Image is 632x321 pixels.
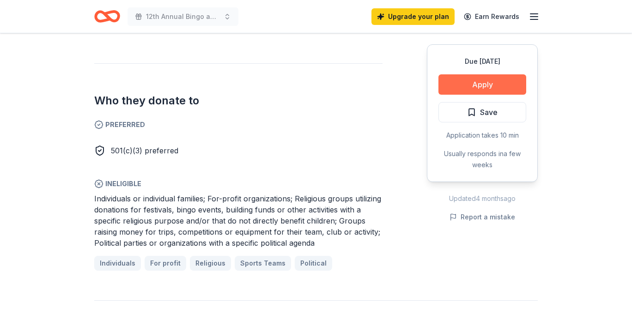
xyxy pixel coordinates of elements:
div: Application takes 10 min [438,130,526,141]
span: Save [480,106,498,118]
span: For profit [150,258,181,269]
div: Due [DATE] [438,56,526,67]
a: Upgrade your plan [371,8,455,25]
button: 12th Annual Bingo and Tricky Tray [128,7,238,26]
span: Political [300,258,327,269]
a: Earn Rewards [458,8,525,25]
span: Individuals or individual families; For-profit organizations; Religious groups utilizing donation... [94,194,381,248]
span: Ineligible [94,178,383,189]
span: Religious [195,258,225,269]
div: Updated 4 months ago [427,193,538,204]
a: Home [94,6,120,27]
button: Apply [438,74,526,95]
a: Individuals [94,256,141,271]
a: Sports Teams [235,256,291,271]
a: For profit [145,256,186,271]
button: Save [438,102,526,122]
span: 12th Annual Bingo and Tricky Tray [146,11,220,22]
a: Religious [190,256,231,271]
div: Usually responds in a few weeks [438,148,526,170]
span: Preferred [94,119,383,130]
a: Political [295,256,332,271]
button: Report a mistake [450,212,515,223]
span: 501(c)(3) preferred [111,146,178,155]
span: Sports Teams [240,258,286,269]
span: Individuals [100,258,135,269]
h2: Who they donate to [94,93,383,108]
